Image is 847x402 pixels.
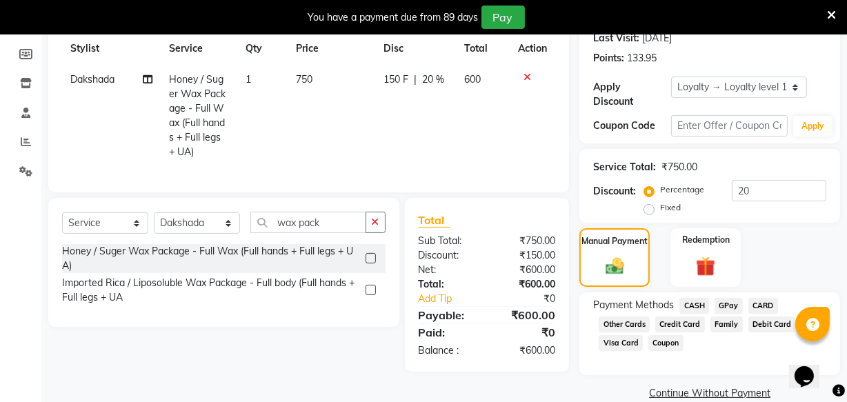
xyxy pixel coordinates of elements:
div: Discount: [408,248,487,263]
div: 133.95 [627,51,657,66]
div: Imported Rica / Liposoluble Wax Package - Full body (Full hands + Full legs + UA [62,276,360,305]
th: Service [161,33,237,64]
label: Redemption [682,234,730,246]
div: Honey / Suger Wax Package - Full Wax (Full hands + Full legs + UA) [62,244,360,273]
div: ₹750.00 [487,234,566,248]
div: You have a payment due from 89 days [308,10,479,25]
div: Last Visit: [593,31,639,46]
a: Add Tip [408,292,500,306]
img: _gift.svg [690,254,721,279]
span: 1 [246,73,251,86]
div: Coupon Code [593,119,671,133]
span: 750 [296,73,312,86]
input: Enter Offer / Coupon Code [671,115,788,137]
label: Manual Payment [581,235,648,248]
span: CARD [748,298,778,314]
div: Net: [408,263,487,277]
span: 600 [464,73,481,86]
span: Family [710,316,743,332]
div: Payable: [408,307,487,323]
span: GPay [715,298,743,314]
span: | [414,72,417,87]
div: [DATE] [642,31,672,46]
div: ₹0 [500,292,566,306]
div: Service Total: [593,160,656,174]
th: Qty [237,33,288,64]
div: Points: [593,51,624,66]
button: Apply [793,116,833,137]
span: 150 F [383,72,408,87]
div: Total: [408,277,487,292]
th: Action [510,33,555,64]
div: ₹600.00 [487,307,566,323]
span: Honey / Suger Wax Package - Full Wax (Full hands + Full legs + UA) [169,73,226,158]
span: Visa Card [599,335,643,351]
div: Balance : [408,343,487,358]
div: ₹600.00 [487,277,566,292]
div: ₹600.00 [487,263,566,277]
th: Stylist [62,33,161,64]
label: Fixed [660,201,681,214]
span: Total [419,213,450,228]
a: Continue Without Payment [582,386,837,401]
span: Other Cards [599,316,650,332]
th: Price [288,33,375,64]
div: ₹150.00 [487,248,566,263]
div: Discount: [593,184,636,199]
div: ₹750.00 [661,160,697,174]
span: CASH [679,298,709,314]
input: Search or Scan [250,212,366,233]
span: Coupon [648,335,684,351]
th: Total [456,33,510,64]
span: 20 % [422,72,444,87]
div: ₹600.00 [487,343,566,358]
label: Percentage [660,183,704,196]
div: Sub Total: [408,234,487,248]
span: Dakshada [70,73,114,86]
div: ₹0 [487,324,566,341]
button: Pay [481,6,525,29]
div: Paid: [408,324,487,341]
span: Credit Card [655,316,705,332]
div: Apply Discount [593,80,671,109]
span: Debit Card [748,316,796,332]
img: _cash.svg [600,256,630,277]
iframe: chat widget [789,347,833,388]
span: Payment Methods [593,298,674,312]
th: Disc [375,33,455,64]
